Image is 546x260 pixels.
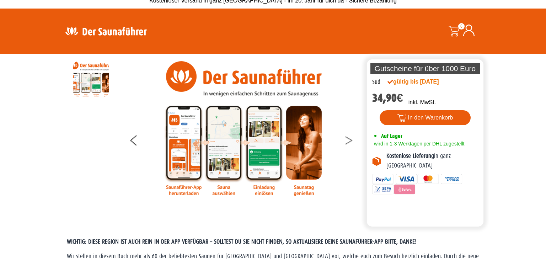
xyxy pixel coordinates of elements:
div: Süd [372,78,380,87]
span: wird in 1-3 Werktagen per DHL zugestellt [372,141,464,147]
span: WICHTIG: DIESE REGION IST AUCH REIN IN DER APP VERFÜGBAR – SOLLTEST DU SIE NICHT FINDEN, SO AKTUA... [67,238,417,245]
bdi: 34,90 [372,91,403,105]
div: gültig bis [DATE] [387,78,454,86]
img: Anleitung7tn [73,61,109,97]
img: Anleitung7tn [164,61,324,196]
b: Kostenlose Lieferung [386,153,434,159]
p: Gutscheine für über 1000 Euro [370,63,480,74]
p: inkl. MwSt. [408,98,436,107]
span: € [397,91,403,105]
span: Auf Lager [381,133,402,139]
p: in ganz [GEOGRAPHIC_DATA] [386,152,478,170]
button: In den Warenkorb [380,110,471,125]
span: 0 [458,23,465,30]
